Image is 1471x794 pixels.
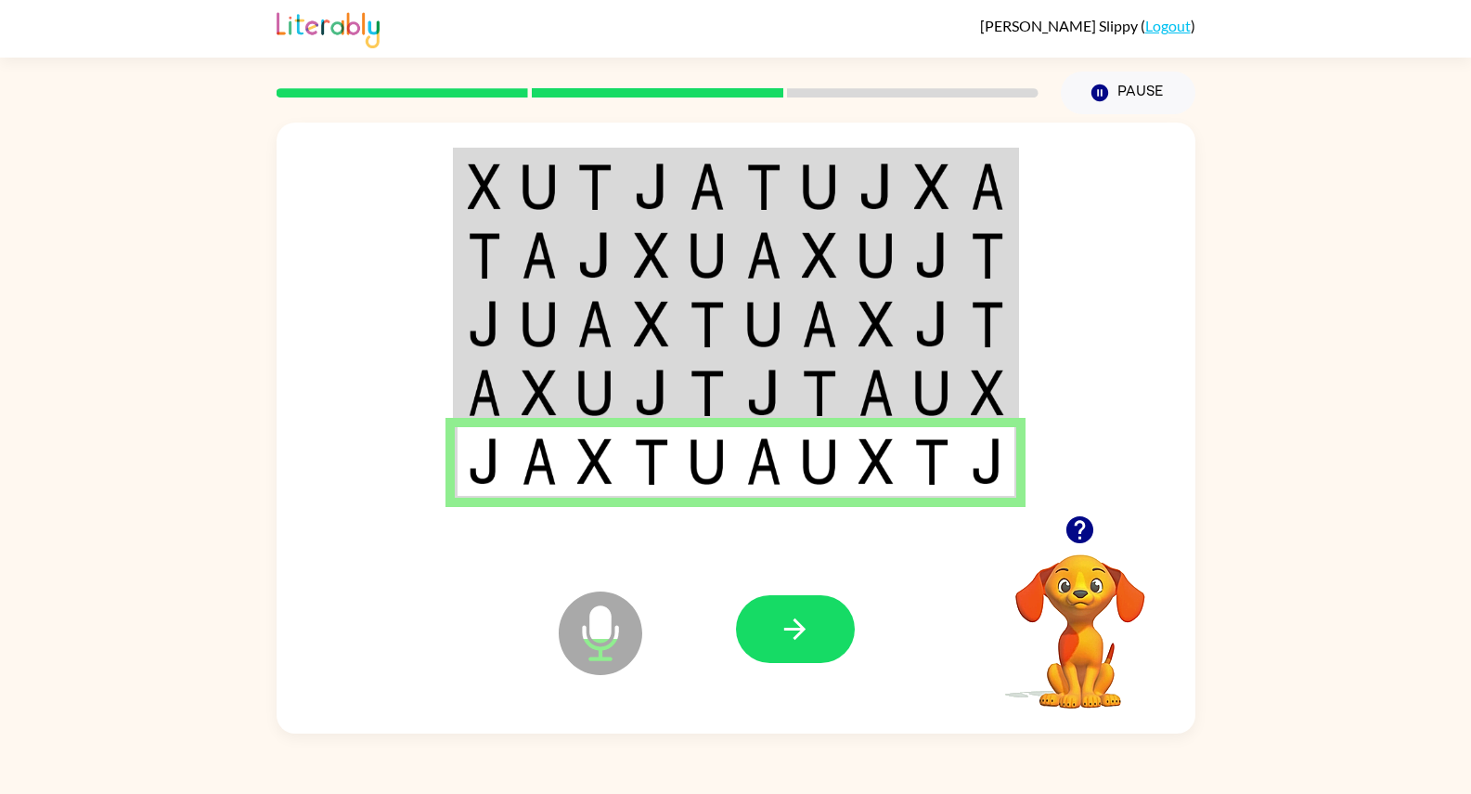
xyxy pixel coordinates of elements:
[971,163,1004,210] img: a
[690,370,725,416] img: t
[468,163,501,210] img: x
[802,370,837,416] img: t
[690,438,725,485] img: u
[577,438,613,485] img: x
[802,438,837,485] img: u
[746,301,781,347] img: u
[746,370,781,416] img: j
[858,232,894,279] img: u
[858,370,894,416] img: a
[858,438,894,485] img: x
[468,438,501,485] img: j
[802,163,837,210] img: u
[634,370,669,416] img: j
[1145,17,1191,34] a: Logout
[971,232,1004,279] img: t
[577,301,613,347] img: a
[634,438,669,485] img: t
[690,163,725,210] img: a
[914,301,949,347] img: j
[468,232,501,279] img: t
[690,232,725,279] img: u
[522,163,557,210] img: u
[690,301,725,347] img: t
[522,301,557,347] img: u
[858,163,894,210] img: j
[858,301,894,347] img: x
[634,301,669,347] img: x
[914,370,949,416] img: u
[802,232,837,279] img: x
[914,232,949,279] img: j
[971,301,1004,347] img: t
[746,163,781,210] img: t
[634,163,669,210] img: j
[577,370,613,416] img: u
[914,438,949,485] img: t
[577,232,613,279] img: j
[522,370,557,416] img: x
[1061,72,1195,114] button: Pause
[980,17,1195,34] div: ( )
[522,232,557,279] img: a
[802,301,837,347] img: a
[468,301,501,347] img: j
[971,370,1004,416] img: x
[987,526,1173,711] video: Your browser must support playing .mp4 files to use Literably. Please try using another browser.
[746,438,781,485] img: a
[468,370,501,416] img: a
[971,438,1004,485] img: j
[914,163,949,210] img: x
[277,7,380,48] img: Literably
[577,163,613,210] img: t
[980,17,1141,34] span: [PERSON_NAME] Slippy
[634,232,669,279] img: x
[522,438,557,485] img: a
[746,232,781,279] img: a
